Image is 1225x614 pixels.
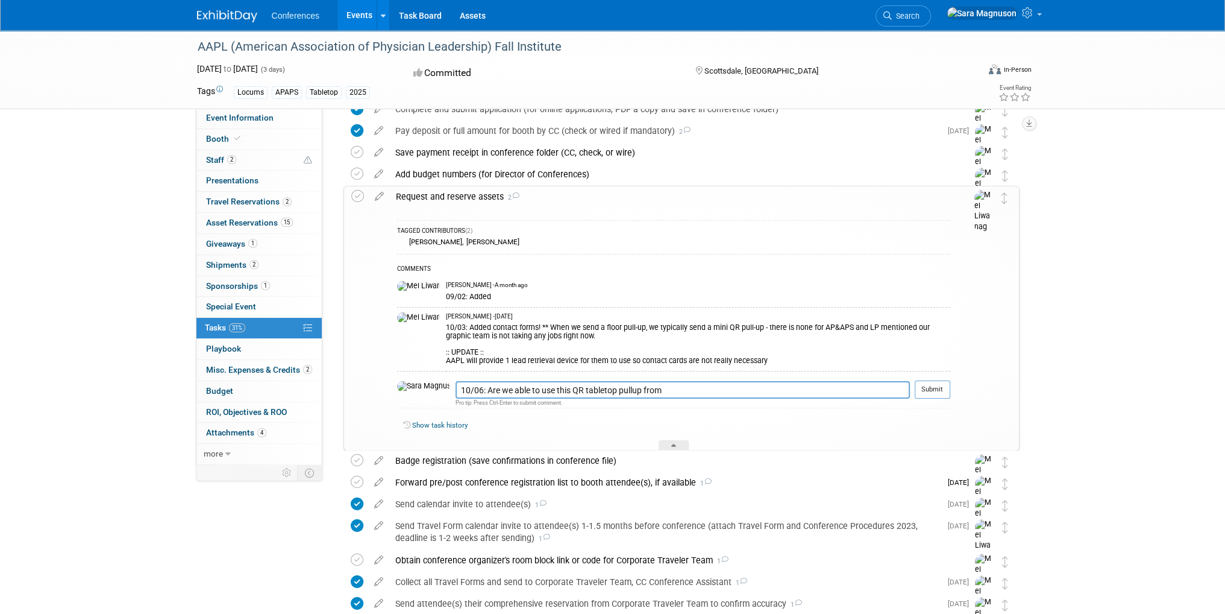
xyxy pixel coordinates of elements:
[281,218,293,227] span: 15
[346,86,370,99] div: 2025
[876,5,931,27] a: Search
[948,500,975,508] span: [DATE]
[197,10,257,22] img: ExhibitDay
[297,465,322,481] td: Toggle Event Tabs
[456,399,910,407] div: Pro tip: Press Ctrl-Enter to submit comment.
[369,191,390,202] a: edit
[446,321,950,365] div: 10/03: Added contact forms! ** When we send a floor pull-up, we typically send a mini QR pull-up ...
[948,522,975,530] span: [DATE]
[389,121,941,141] div: Pay deposit or full amount for booth by CC (check or wired if mandatory)
[234,86,268,99] div: Locums
[975,146,993,189] img: Mel Liwanag
[446,290,950,302] div: 09/02: Added
[196,192,322,212] a: Travel Reservations2
[368,521,389,531] a: edit
[196,234,322,255] a: Giveaways1
[389,142,951,163] div: Save payment receipt in conference folder (CC, check, or wire)
[915,381,950,399] button: Submit
[389,516,941,549] div: Send Travel Form calendar invite to attendee(s) 1-1.5 months before conference (attach Travel For...
[1002,148,1008,160] i: Move task
[696,479,712,487] span: 1
[368,169,389,180] a: edit
[975,554,993,597] img: Mel Liwanag
[206,155,236,165] span: Staff
[196,381,322,402] a: Budget
[531,501,547,509] span: 1
[196,150,322,171] a: Staff2
[257,428,266,437] span: 4
[1002,478,1008,490] i: Move task
[272,11,319,21] span: Conferences
[206,428,266,437] span: Attachments
[196,213,322,233] a: Asset Reservations15
[196,318,322,338] a: Tasks31%
[412,421,468,429] a: Show task history
[196,171,322,191] a: Presentations
[390,186,950,207] div: Request and reserve assets
[704,66,818,75] span: Scottsdale, [GEOGRAPHIC_DATA]
[249,260,258,269] span: 2
[229,323,245,332] span: 31%
[196,297,322,317] a: Special Event
[368,125,389,136] a: edit
[206,197,292,206] span: Travel Reservations
[196,276,322,297] a: Sponsorships1
[504,194,519,201] span: 2
[892,11,920,21] span: Search
[975,519,993,562] img: Mel Liwanag
[1002,127,1008,138] i: Move task
[234,135,240,142] i: Booth reservation complete
[975,498,993,540] img: Mel Liwanag
[1002,522,1008,533] i: Move task
[193,36,960,58] div: AAPL (American Association of Physician Leadership) Fall Institute
[368,147,389,158] a: edit
[206,365,312,375] span: Misc. Expenses & Credits
[206,218,293,227] span: Asset Reservations
[1002,170,1008,182] i: Move task
[196,360,322,381] a: Misc. Expenses & Credits2
[196,402,322,423] a: ROI, Objectives & ROO
[1001,192,1007,204] i: Move task
[948,600,975,608] span: [DATE]
[196,255,322,276] a: Shipments2
[1002,105,1008,116] i: Move task
[272,86,302,99] div: APAPS
[306,86,342,99] div: Tabletop
[397,312,440,323] img: Mel Liwanag
[389,472,941,493] div: Forward pre/post conference registration list to booth attendee(s), if available
[975,454,993,497] img: Mel Liwanag
[389,451,951,471] div: Badge registration (save confirmations in conference file)
[206,239,257,248] span: Giveaways
[368,104,389,115] a: edit
[248,239,257,248] span: 1
[196,423,322,443] a: Attachments4
[206,386,233,396] span: Budget
[975,124,993,167] img: Mel Liwanag
[786,601,802,609] span: 1
[713,557,728,565] span: 1
[463,238,519,246] div: [PERSON_NAME]
[206,344,241,353] span: Playbook
[974,190,992,233] img: Mel Liwanag
[277,465,298,481] td: Personalize Event Tab Strip
[196,444,322,464] a: more
[303,365,312,374] span: 2
[227,155,236,164] span: 2
[907,63,1032,81] div: Event Format
[397,381,450,392] img: Sara Magnuson
[261,281,270,290] span: 1
[446,312,513,321] span: [PERSON_NAME] - [DATE]
[205,323,245,332] span: Tasks
[206,260,258,270] span: Shipments
[534,535,550,543] span: 1
[206,407,287,417] span: ROI, Objectives & ROO
[389,99,951,119] div: Complete and submit application (for online applications, PDF a copy and save in conference folder)
[446,281,528,290] span: [PERSON_NAME] - A month ago
[196,108,322,128] a: Event Information
[675,128,691,136] span: 2
[998,85,1030,91] div: Event Rating
[206,302,256,311] span: Special Event
[989,65,1001,74] img: Format-Inperson.png
[465,227,472,234] span: (2)
[975,476,993,519] img: Mel Liwanag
